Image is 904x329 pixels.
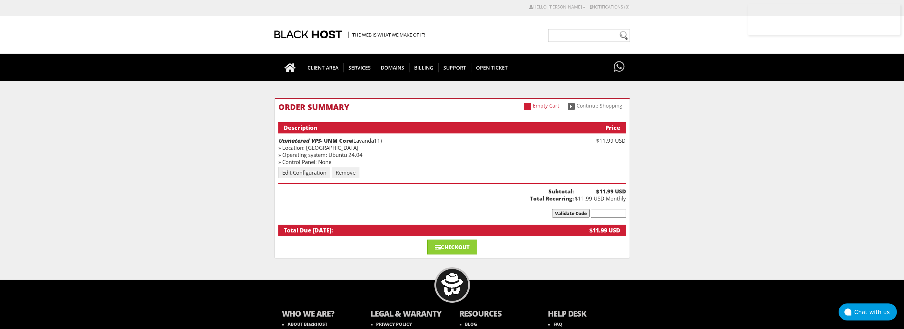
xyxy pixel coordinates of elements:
a: Billing [409,54,439,81]
a: Support [438,54,471,81]
a: Have questions? [612,54,626,80]
strong: - UNM Core [278,137,352,144]
a: FAQ [548,321,562,327]
div: $11.99 USD [570,226,620,234]
span: SERVICES [343,63,376,72]
a: Go to homepage [277,54,303,81]
span: CLIENT AREA [303,63,344,72]
div: Price [570,124,620,132]
span: Billing [409,63,439,72]
a: Checkout [427,240,477,254]
b: Total Recurring: [278,195,574,202]
b: RESOURCES [459,308,534,320]
img: BlackHOST mascont, Blacky. [441,273,463,296]
a: Domains [376,54,410,81]
div: Description [284,124,570,132]
a: Open Ticket [471,54,513,81]
div: Total Due [DATE]: [284,226,570,234]
em: Unmetered VPS [278,137,321,144]
b: Subtotal: [278,188,574,195]
b: HELP DESK [548,308,622,320]
a: Empty Cart [520,102,563,110]
span: Open Ticket [471,63,513,72]
b: LEGAL & WARANTY [370,308,445,320]
a: PRIVACY POLICY [371,321,412,327]
input: Validate Code [552,209,590,218]
b: WHO WE ARE? [282,308,357,320]
span: Support [438,63,471,72]
div: $11.99 USD [574,137,626,144]
button: Chat with us [839,303,897,320]
a: CLIENT AREA [303,54,344,81]
div: (Lavanda11) » Location: [GEOGRAPHIC_DATA] » Operating system: Ubuntu 24.04 » Control Panel: None [278,137,574,165]
h1: Order Summary [278,103,626,111]
a: SERVICES [343,54,376,81]
a: Hello, [PERSON_NAME] [529,4,585,10]
input: Need help? [548,29,630,42]
b: $11.99 USD [574,188,626,195]
a: ABOUT BlackHOST [282,321,327,327]
span: Domains [376,63,410,72]
a: Remove [332,167,359,178]
span: The Web is what we make of it! [348,32,425,38]
a: Notifications (0) [590,4,630,10]
a: Continue Shopping [564,102,626,110]
a: BLOG [460,321,477,327]
div: $11.99 USD Monthly [574,188,626,202]
div: Chat with us [854,309,897,316]
a: Edit Configuration [278,167,330,178]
